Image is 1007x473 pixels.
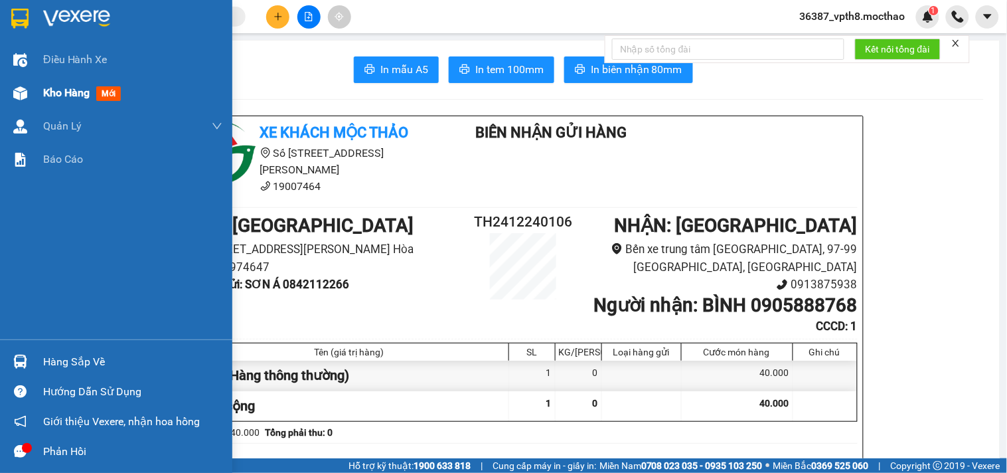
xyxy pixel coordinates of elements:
[13,153,27,167] img: solution-icon
[685,347,789,357] div: Cước món hàng
[190,258,468,276] li: 0914974647
[777,279,788,290] span: phone
[546,398,552,409] span: 1
[14,445,27,458] span: message
[512,347,552,357] div: SL
[43,51,108,68] span: Điều hành xe
[599,458,763,473] span: Miền Nam
[976,5,999,29] button: caret-down
[380,61,428,78] span: In mẫu A5
[475,61,544,78] span: In tem 100mm
[593,294,857,316] b: Người nhận : BÌNH 0905888768
[614,215,857,236] b: NHẬN : [GEOGRAPHIC_DATA]
[190,215,414,236] b: GỬI : [GEOGRAPHIC_DATA]
[260,147,271,158] span: environment
[760,398,789,409] span: 40.000
[13,355,27,369] img: warehouse-icon
[575,64,585,76] span: printer
[449,56,554,83] button: printerIn tem 100mm
[273,12,283,21] span: plus
[766,463,770,468] span: ⚪️
[922,11,934,23] img: icon-new-feature
[612,39,844,60] input: Nhập số tổng đài
[96,86,121,101] span: mới
[43,86,90,99] span: Kho hàng
[564,56,693,83] button: printerIn biên nhận 80mm
[468,211,580,233] h2: TH2412240106
[212,121,222,132] span: down
[11,9,29,29] img: logo-vxr
[931,6,936,15] span: 1
[266,427,333,438] b: Tổng phải thu: 0
[13,86,27,100] img: warehouse-icon
[260,181,271,191] span: phone
[43,352,222,372] div: Hàng sắp về
[812,460,869,471] strong: 0369 525 060
[879,458,881,473] span: |
[641,460,763,471] strong: 0708 023 035 - 0935 103 250
[14,415,27,428] span: notification
[13,53,27,67] img: warehouse-icon
[556,361,602,391] div: 0
[929,6,939,15] sup: 1
[579,240,857,276] li: Bến xe trung tâm [GEOGRAPHIC_DATA], 97-99 [GEOGRAPHIC_DATA], [GEOGRAPHIC_DATA]
[194,347,505,357] div: Tên (giá trị hàng)
[816,320,857,333] b: CCCD : 1
[354,56,439,83] button: printerIn mẫu A5
[579,276,857,294] li: 0913875938
[43,151,83,167] span: Báo cáo
[611,243,623,254] span: environment
[14,385,27,398] span: question-circle
[328,5,351,29] button: aim
[605,347,678,357] div: Loại hàng gửi
[481,458,483,473] span: |
[591,61,682,78] span: In biên nhận 80mm
[349,458,471,473] span: Hỗ trợ kỹ thuật:
[952,11,964,23] img: phone-icon
[509,361,556,391] div: 1
[190,145,437,178] li: Số [STREET_ADDRESS][PERSON_NAME]
[797,347,854,357] div: Ghi chú
[43,118,82,134] span: Quản Lý
[855,39,941,60] button: Kết nối tổng đài
[190,240,468,258] li: [STREET_ADDRESS][PERSON_NAME] Hòa
[593,398,598,409] span: 0
[773,458,869,473] span: Miền Bắc
[364,64,375,76] span: printer
[559,347,598,357] div: KG/[PERSON_NAME]
[682,361,793,391] div: 40.000
[260,124,409,141] b: Xe khách Mộc Thảo
[951,39,961,48] span: close
[459,64,470,76] span: printer
[297,5,321,29] button: file-add
[335,12,344,21] span: aim
[43,413,200,430] span: Giới thiệu Vexere, nhận hoa hồng
[43,382,222,402] div: Hướng dẫn sử dụng
[43,442,222,462] div: Phản hồi
[266,5,289,29] button: plus
[866,42,930,56] span: Kết nối tổng đài
[476,124,627,141] b: Biên Nhận Gửi Hàng
[13,120,27,134] img: warehouse-icon
[190,278,350,291] b: Người gửi : SƠN Á 0842112266
[789,8,916,25] span: 36387_vpth8.mocthao
[933,461,943,470] span: copyright
[190,178,437,195] li: 19007464
[493,458,596,473] span: Cung cấp máy in - giấy in:
[414,460,471,471] strong: 1900 633 818
[191,361,509,391] div: 1 XÔ (Hàng thông thường)
[982,11,994,23] span: caret-down
[304,12,313,21] span: file-add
